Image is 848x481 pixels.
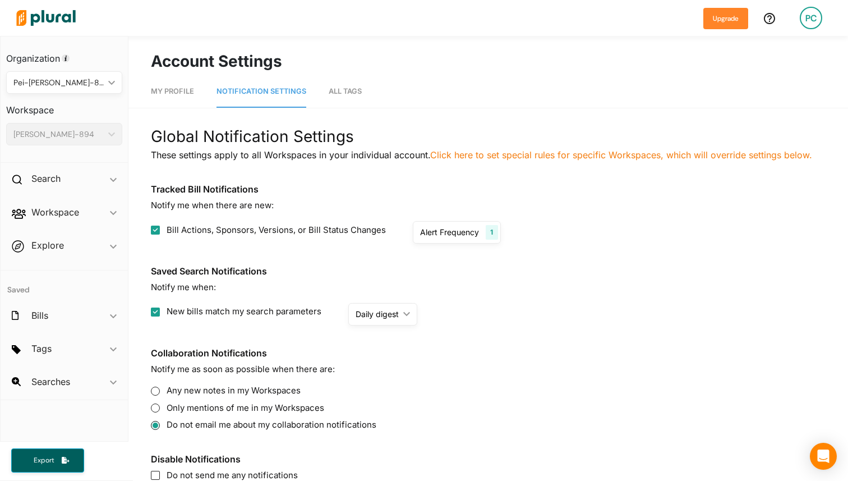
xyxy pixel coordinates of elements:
input: Bill Actions, Sponsors, Versions, or Bill Status Changes [151,226,160,235]
div: [PERSON_NAME]-894 [13,129,104,140]
h2: Workspace [31,206,79,218]
span: Export [26,456,62,465]
div: Pei-[PERSON_NAME]-894 [13,77,104,89]
span: Bill Actions, Sponsors, Versions, or Bill Status Changes [167,224,386,237]
h3: Tracked Bill Notifications [151,184,826,195]
span: My Profile [151,87,194,95]
h3: Organization [6,42,122,67]
h3: Disable Notifications [151,454,826,465]
span: Only mentions of me in my Workspaces [167,402,324,415]
input: Do not send me any notifications [151,471,160,480]
div: PC [800,7,822,29]
div: Global Notification Settings [151,125,826,148]
a: PC [791,2,831,34]
input: Do not email me about my collaboration notifications [151,421,160,430]
div: Tooltip anchor [61,53,71,63]
button: Upgrade [703,8,748,29]
label: Do not email me about my collaboration notifications [151,419,826,432]
h1: Account Settings [151,49,826,73]
input: Any new notes in my Workspaces [151,387,160,396]
h4: Saved [1,271,128,298]
div: 1 [486,225,497,240]
a: Notification Settings [216,76,306,108]
h3: Collaboration Notifications [151,348,826,359]
div: Daily digest [356,308,399,320]
h2: Bills [31,309,48,322]
h3: Saved Search Notifications [151,266,826,277]
a: Upgrade [703,12,748,24]
h2: Explore [31,239,64,251]
p: Notify me when: [151,281,826,294]
h2: Tags [31,342,52,355]
div: Open Intercom Messenger [810,443,837,470]
span: New bills match my search parameters [167,305,321,318]
span: Notification Settings [216,87,306,95]
input: Only mentions of me in my Workspaces [151,404,160,413]
a: My Profile [151,76,194,108]
h3: Workspace [6,94,122,118]
a: Click here to set special rules for specific Workspaces, which will override settings below. [430,149,812,161]
div: Alert Frequency [420,226,479,238]
h2: Searches [31,375,70,388]
p: Notify me when there are new: [151,199,826,212]
input: New bills match my search parameters [151,308,160,317]
label: Any new notes in my Workspaces [151,384,826,397]
span: All Tags [329,87,362,95]
a: All Tags [329,76,362,108]
p: These settings apply to all Workspaces in your individual account. [151,148,826,162]
p: Notify me as soon as possible when there are: [151,363,826,376]
h2: Search [31,172,61,185]
button: Export [11,448,84,473]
